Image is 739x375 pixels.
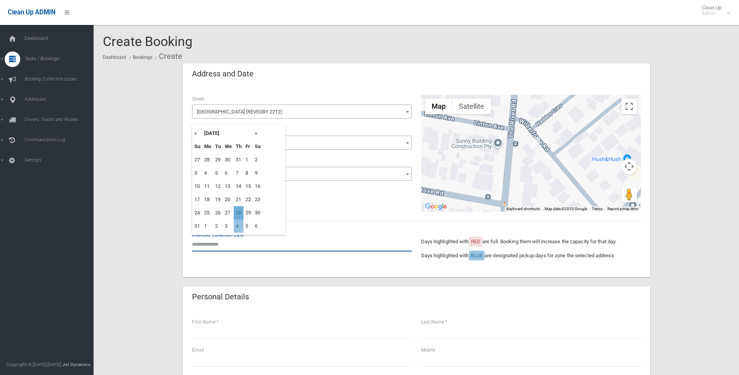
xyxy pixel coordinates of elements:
[202,219,213,233] td: 1
[202,127,253,140] th: [DATE]
[243,206,253,219] td: 29
[243,180,253,193] td: 15
[133,55,152,60] a: Bookings
[202,206,213,219] td: 25
[213,140,223,153] th: Tu
[621,159,637,174] button: Map camera controls
[253,193,263,206] td: 23
[471,239,480,244] span: RED
[213,153,223,166] td: 29
[103,34,192,49] span: Create Booking
[202,180,213,193] td: 11
[192,153,202,166] td: 27
[192,166,202,180] td: 3
[202,153,213,166] td: 28
[253,206,263,219] td: 30
[213,206,223,219] td: 26
[8,9,55,16] span: Clean Up ADMIN
[183,289,258,304] header: Personal Details
[213,219,223,233] td: 2
[545,207,587,211] span: Map data ©2025 Google
[192,127,202,140] th: «
[183,66,263,81] header: Address and Date
[22,56,99,62] span: Tasks / Bookings
[62,362,90,367] strong: Jet Dynamics
[253,166,263,180] td: 9
[194,106,410,117] span: The River Road (REVESBY 2212)
[223,153,234,166] td: 30
[6,362,61,367] span: Copyright © [DATE]-[DATE]
[234,219,243,233] td: 4
[253,140,263,153] th: Sa
[234,140,243,153] th: Th
[506,206,540,212] button: Keyboard shortcuts
[607,207,638,211] a: Report a map error
[702,11,721,16] small: Admin
[423,202,449,212] a: Open this area in Google Maps (opens a new window)
[192,219,202,233] td: 31
[22,76,99,82] span: Booking Collection Issues
[223,206,234,219] td: 27
[621,187,637,202] button: Drag Pegman onto the map to open Street View
[192,167,412,181] span: 3
[421,237,641,246] p: Days highlighted with are full. Booking them will increase the capacity for that day.
[253,219,263,233] td: 6
[202,193,213,206] td: 18
[243,140,253,153] th: Fr
[234,180,243,193] td: 14
[202,166,213,180] td: 4
[192,136,412,150] span: 109
[253,153,263,166] td: 2
[698,5,729,16] span: Clean Up
[243,166,253,180] td: 8
[213,166,223,180] td: 5
[213,180,223,193] td: 12
[223,193,234,206] td: 20
[223,166,234,180] td: 6
[423,202,449,212] img: Google
[103,55,126,60] a: Dashboard
[22,137,99,143] span: Communication Log
[452,99,491,114] button: Show satellite imagery
[194,138,410,149] span: 109
[192,104,412,119] span: The River Road (REVESBY 2212)
[22,157,99,163] span: Settings
[213,193,223,206] td: 19
[223,140,234,153] th: We
[621,99,637,114] button: Toggle fullscreen view
[202,140,213,153] th: Mo
[223,219,234,233] td: 3
[194,169,410,180] span: 3
[531,137,540,150] div: 3/109 The River Road, REVESBY NSW 2212
[253,180,263,193] td: 16
[592,207,603,211] a: Terms
[192,140,202,153] th: Su
[22,97,99,102] span: Addresses
[234,153,243,166] td: 31
[421,251,641,260] p: Days highlighted with are designated pickup days for zone the selected address.
[192,206,202,219] td: 24
[243,219,253,233] td: 5
[234,193,243,206] td: 21
[223,180,234,193] td: 13
[425,99,452,114] button: Show street map
[22,117,99,122] span: Drivers, Trucks and Routes
[471,253,483,258] span: BLUE
[243,153,253,166] td: 1
[234,206,243,219] td: 28
[243,193,253,206] td: 22
[253,127,263,140] th: »
[22,36,99,41] span: Dashboard
[153,49,182,64] li: Create
[192,180,202,193] td: 10
[234,166,243,180] td: 7
[192,193,202,206] td: 17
